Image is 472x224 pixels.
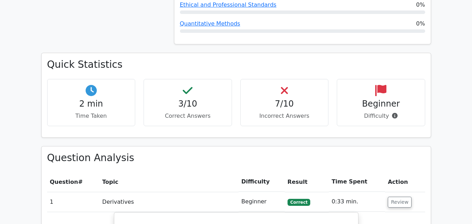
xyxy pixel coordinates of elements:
[100,172,239,192] th: Topic
[239,172,285,192] th: Difficulty
[288,199,310,206] span: Correct
[53,99,130,109] h4: 2 min
[329,172,385,192] th: Time Spent
[285,172,329,192] th: Result
[180,20,240,27] a: Quantitative Methods
[150,99,226,109] h4: 3/10
[385,172,425,192] th: Action
[47,192,100,212] td: 1
[246,99,323,109] h4: 7/10
[180,1,277,8] a: Ethical and Professional Standards
[329,192,385,212] td: 0:33 min.
[47,152,425,164] h3: Question Analysis
[246,112,323,120] p: Incorrect Answers
[150,112,226,120] p: Correct Answers
[47,59,425,71] h3: Quick Statistics
[239,192,285,212] td: Beginner
[343,112,419,120] p: Difficulty
[416,1,425,9] span: 0%
[388,197,412,208] button: Review
[100,192,239,212] td: Derivatives
[343,99,419,109] h4: Beginner
[53,112,130,120] p: Time Taken
[50,179,78,185] span: Question
[416,20,425,28] span: 0%
[47,172,100,192] th: #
